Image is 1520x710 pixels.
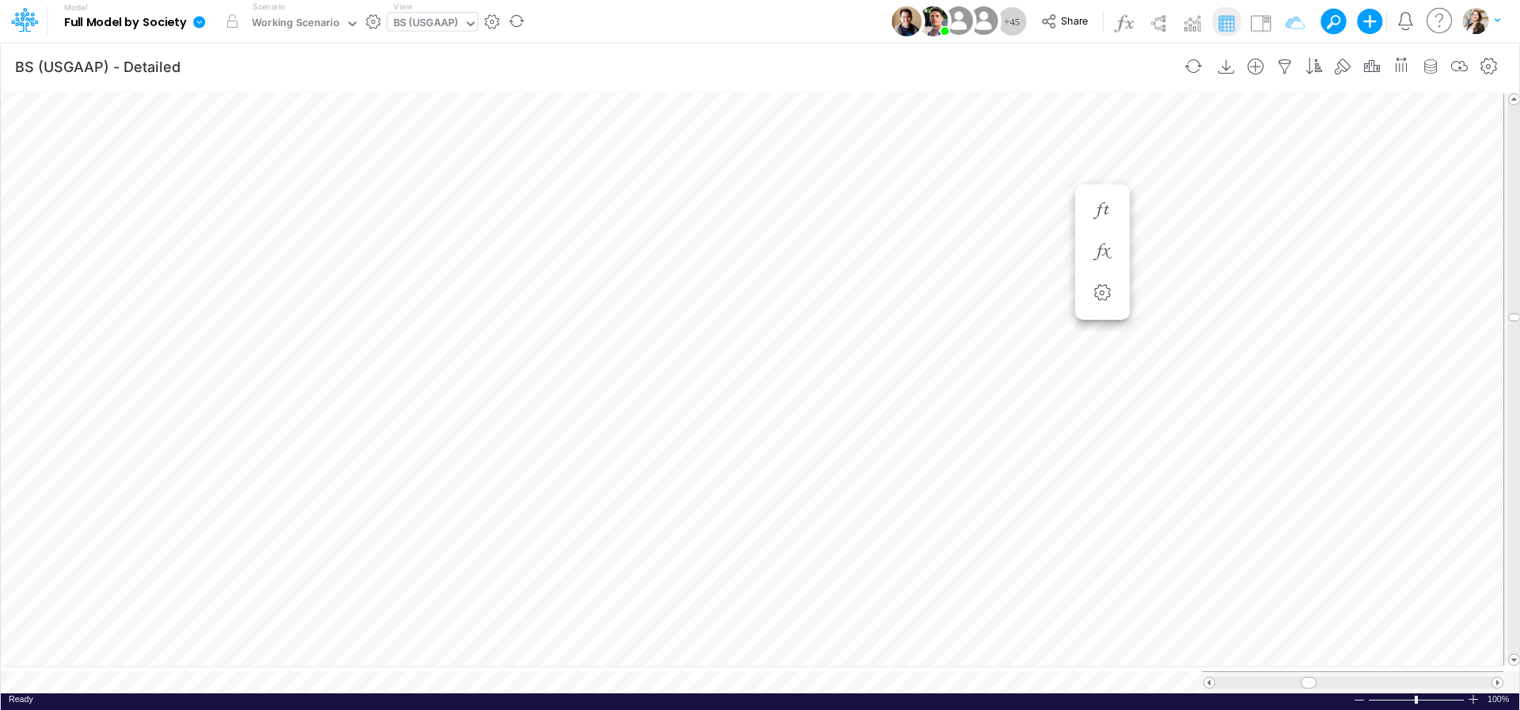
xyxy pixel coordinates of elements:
[966,3,1001,39] img: User Image Icon
[64,16,187,30] b: Full Model by Society
[1004,17,1020,27] span: + 45
[918,6,948,36] img: User Image Icon
[1467,693,1480,705] div: Zoom In
[940,3,976,39] img: User Image Icon
[1353,694,1366,706] div: Zoom Out
[64,3,88,13] label: Model
[1415,696,1418,704] div: Zoom
[891,6,921,36] img: User Image Icon
[14,50,1175,82] input: Type a title here
[1061,14,1088,26] span: Share
[1368,693,1467,705] div: Zoom
[1033,9,1099,34] button: Share
[9,693,33,705] div: In Ready mode
[252,15,340,33] div: Working Scenario
[393,15,458,33] div: BS (USGAAP)
[393,1,412,13] label: View
[1488,693,1511,705] span: 100%
[1396,12,1415,30] a: Notifications
[253,1,285,13] label: Scenario
[1488,693,1511,705] div: Zoom level
[9,694,33,704] span: Ready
